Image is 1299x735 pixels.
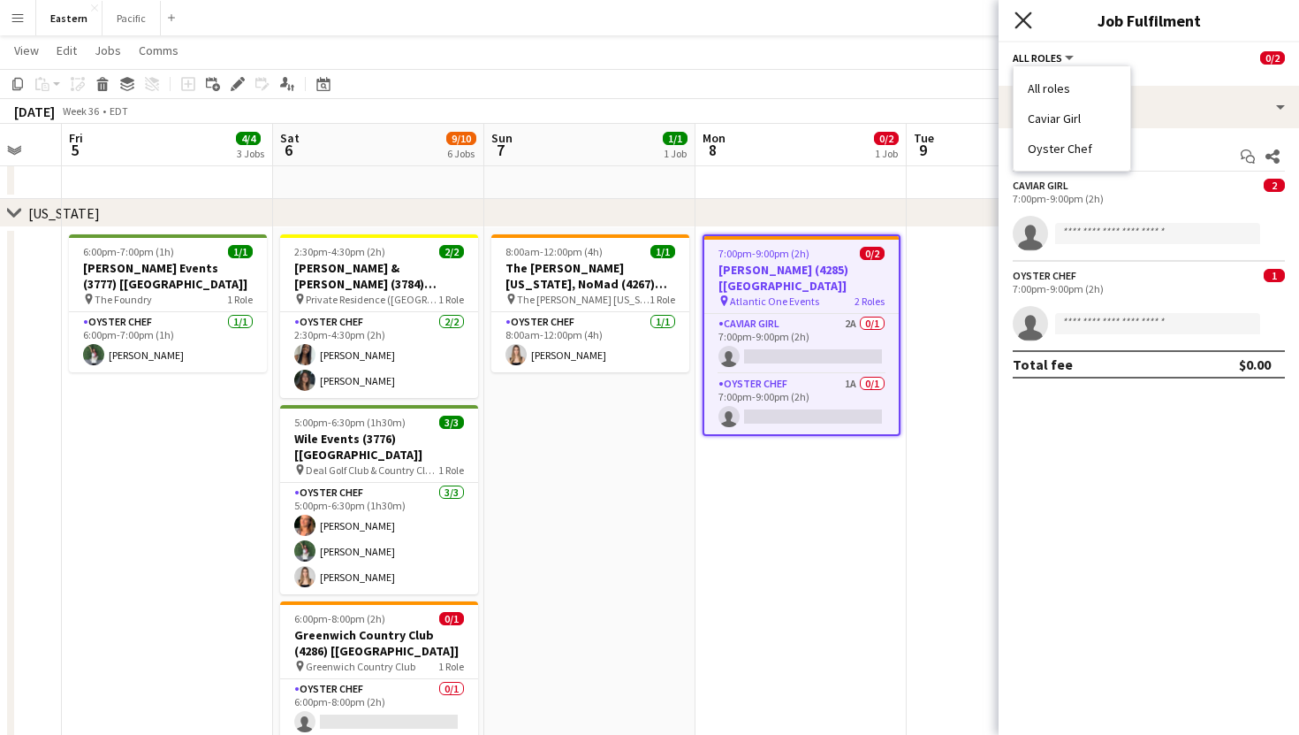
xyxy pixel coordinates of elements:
[1013,65,1285,79] div: 2 Roles
[914,130,934,146] span: Tue
[110,104,128,118] div: EDT
[69,130,83,146] span: Fri
[1239,356,1271,373] div: $0.00
[66,140,83,160] span: 5
[730,295,819,308] span: Atlantic One Events
[704,374,899,434] app-card-role: Oyster Chef1A0/17:00pm-9:00pm (2h)
[280,483,478,594] app-card-role: Oyster Chef3/35:00pm-6:30pm (1h30m)[PERSON_NAME][PERSON_NAME][PERSON_NAME]
[438,293,464,306] span: 1 Role
[1013,51,1062,65] span: All roles
[103,1,161,35] button: Pacific
[438,660,464,673] span: 1 Role
[83,245,174,258] span: 6:00pm-7:00pm (1h)
[1028,80,1116,96] li: All roles
[855,295,885,308] span: 2 Roles
[280,312,478,398] app-card-role: Oyster Chef2/22:30pm-4:30pm (2h)[PERSON_NAME][PERSON_NAME]
[911,140,934,160] span: 9
[49,39,84,62] a: Edit
[227,293,253,306] span: 1 Role
[277,140,300,160] span: 6
[7,39,46,62] a: View
[491,312,689,372] app-card-role: Oyster Chef1/18:00am-12:00pm (4h)[PERSON_NAME]
[860,247,885,260] span: 0/2
[439,612,464,625] span: 0/1
[95,293,152,306] span: The Foundry
[491,130,513,146] span: Sun
[489,140,513,160] span: 7
[875,147,898,160] div: 1 Job
[306,463,438,477] span: Deal Golf Club & Country Club ([GEOGRAPHIC_DATA], [GEOGRAPHIC_DATA])
[704,262,899,294] h3: [PERSON_NAME] (4285) [[GEOGRAPHIC_DATA]]
[650,245,675,258] span: 1/1
[1013,269,1076,282] div: Oyster Chef
[649,293,675,306] span: 1 Role
[438,463,464,477] span: 1 Role
[280,234,478,398] app-job-card: 2:30pm-4:30pm (2h)2/2[PERSON_NAME] & [PERSON_NAME] (3784) [[GEOGRAPHIC_DATA]] Private Residence (...
[306,660,415,673] span: Greenwich Country Club
[69,234,267,372] app-job-card: 6:00pm-7:00pm (1h)1/1[PERSON_NAME] Events (3777) [[GEOGRAPHIC_DATA]] The Foundry1 RoleOyster Chef...
[1013,282,1285,295] div: 7:00pm-9:00pm (2h)
[1028,111,1116,126] li: Caviar Girl
[1264,269,1285,282] span: 1
[294,612,385,625] span: 6:00pm-8:00pm (2h)
[491,260,689,292] h3: The [PERSON_NAME] [US_STATE], NoMad (4267) [[GEOGRAPHIC_DATA]]
[517,293,649,306] span: The [PERSON_NAME] [US_STATE], NoMad
[700,140,725,160] span: 8
[58,104,103,118] span: Week 36
[280,405,478,594] app-job-card: 5:00pm-6:30pm (1h30m)3/3Wile Events (3776) [[GEOGRAPHIC_DATA]] Deal Golf Club & Country Club ([GE...
[139,42,179,58] span: Comms
[237,147,264,160] div: 3 Jobs
[280,431,478,463] h3: Wile Events (3776) [[GEOGRAPHIC_DATA]]
[1264,179,1285,192] span: 2
[664,147,687,160] div: 1 Job
[294,245,385,258] span: 2:30pm-4:30pm (2h)
[447,147,475,160] div: 6 Jobs
[999,9,1299,32] h3: Job Fulfilment
[1260,51,1285,65] span: 0/2
[69,260,267,292] h3: [PERSON_NAME] Events (3777) [[GEOGRAPHIC_DATA]]
[14,42,39,58] span: View
[703,130,725,146] span: Mon
[505,245,603,258] span: 8:00am-12:00pm (4h)
[1013,179,1068,192] div: Caviar Girl
[874,132,899,145] span: 0/2
[95,42,121,58] span: Jobs
[14,103,55,120] div: [DATE]
[718,247,809,260] span: 7:00pm-9:00pm (2h)
[87,39,128,62] a: Jobs
[1013,192,1285,205] div: 7:00pm-9:00pm (2h)
[236,132,261,145] span: 4/4
[280,260,478,292] h3: [PERSON_NAME] & [PERSON_NAME] (3784) [[GEOGRAPHIC_DATA]]
[228,245,253,258] span: 1/1
[28,204,100,222] div: [US_STATE]
[703,234,900,436] app-job-card: 7:00pm-9:00pm (2h)0/2[PERSON_NAME] (4285) [[GEOGRAPHIC_DATA]] Atlantic One Events2 RolesCaviar Gi...
[36,1,103,35] button: Eastern
[439,245,464,258] span: 2/2
[1028,141,1116,157] li: Oyster Chef
[69,312,267,372] app-card-role: Oyster Chef1/16:00pm-7:00pm (1h)[PERSON_NAME]
[132,39,186,62] a: Comms
[663,132,687,145] span: 1/1
[704,314,899,374] app-card-role: Caviar Girl2A0/17:00pm-9:00pm (2h)
[57,42,77,58] span: Edit
[306,293,438,306] span: Private Residence ([GEOGRAPHIC_DATA], [GEOGRAPHIC_DATA])
[1013,356,1073,373] div: Total fee
[439,416,464,429] span: 3/3
[294,416,406,429] span: 5:00pm-6:30pm (1h30m)
[491,234,689,372] app-job-card: 8:00am-12:00pm (4h)1/1The [PERSON_NAME] [US_STATE], NoMad (4267) [[GEOGRAPHIC_DATA]] The [PERSON_...
[999,86,1299,128] div: Confirmed
[280,130,300,146] span: Sat
[446,132,476,145] span: 9/10
[1013,51,1076,65] button: All roles
[280,627,478,659] h3: Greenwich Country Club (4286) [[GEOGRAPHIC_DATA]]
